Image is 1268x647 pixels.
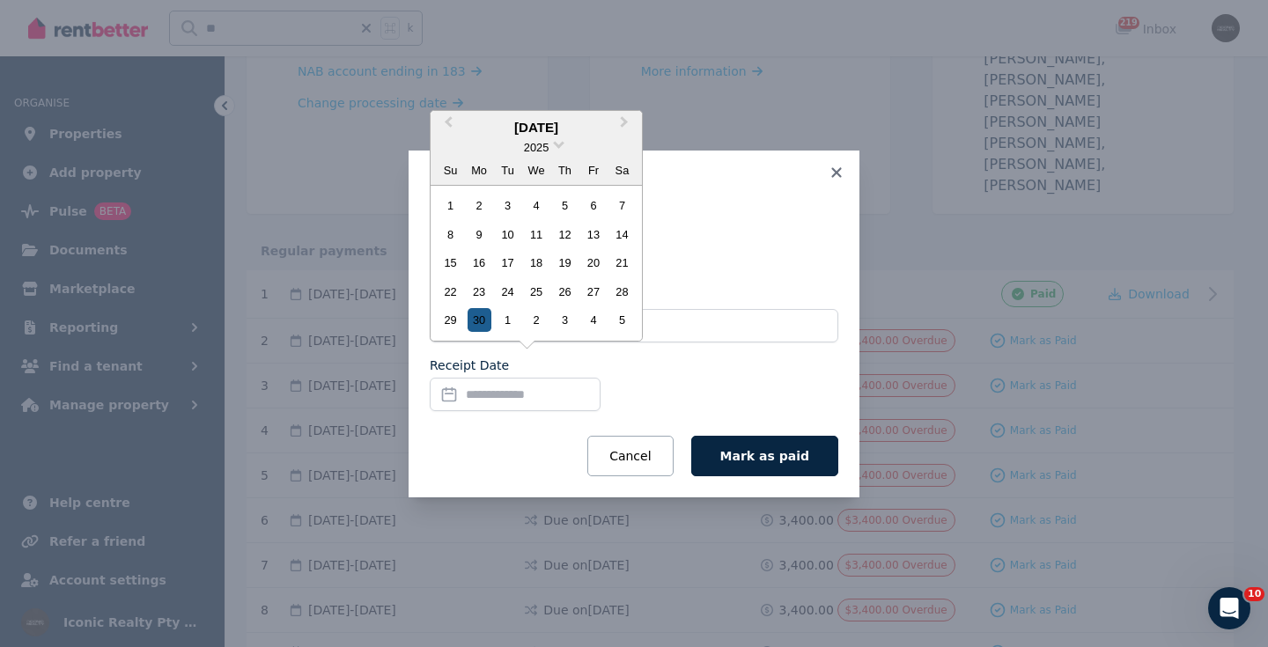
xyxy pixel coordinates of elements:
div: Mo [468,158,491,182]
div: Choose Monday, June 30th, 2025 [468,308,491,332]
button: Mark as paid [691,436,838,476]
div: Choose Friday, June 27th, 2025 [581,280,605,304]
div: Su [439,158,462,182]
div: Choose Wednesday, June 11th, 2025 [524,223,548,246]
div: Choose Friday, July 4th, 2025 [581,308,605,332]
div: Tu [496,158,520,182]
div: Fr [581,158,605,182]
div: Choose Thursday, June 26th, 2025 [553,280,577,304]
div: Choose Saturday, July 5th, 2025 [610,308,634,332]
div: Choose Thursday, June 12th, 2025 [553,223,577,246]
span: 10 [1244,587,1264,601]
span: 2025 [524,141,549,154]
div: Choose Thursday, July 3rd, 2025 [553,308,577,332]
div: Choose Sunday, June 22nd, 2025 [439,280,462,304]
span: Mark as paid [720,449,809,463]
div: Choose Sunday, June 1st, 2025 [439,194,462,217]
div: Choose Tuesday, July 1st, 2025 [496,308,520,332]
div: Choose Tuesday, June 17th, 2025 [496,251,520,275]
div: Th [553,158,577,182]
div: Choose Tuesday, June 3rd, 2025 [496,194,520,217]
div: Choose Tuesday, June 10th, 2025 [496,223,520,246]
div: Choose Wednesday, June 18th, 2025 [524,251,548,275]
div: We [524,158,548,182]
div: Choose Sunday, June 15th, 2025 [439,251,462,275]
div: Choose Thursday, June 5th, 2025 [553,194,577,217]
label: Receipt Date [430,357,509,374]
div: Choose Friday, June 13th, 2025 [581,223,605,246]
button: Next Month [612,113,640,141]
div: Choose Wednesday, July 2nd, 2025 [524,308,548,332]
button: Previous Month [432,113,461,141]
div: Choose Tuesday, June 24th, 2025 [496,280,520,304]
div: Choose Wednesday, June 25th, 2025 [524,280,548,304]
div: Choose Monday, June 2nd, 2025 [468,194,491,217]
div: Sa [610,158,634,182]
div: Choose Wednesday, June 4th, 2025 [524,194,548,217]
div: Choose Friday, June 20th, 2025 [581,251,605,275]
div: Choose Saturday, June 21st, 2025 [610,251,634,275]
button: Cancel [587,436,673,476]
div: Choose Monday, June 23rd, 2025 [468,280,491,304]
div: month 2025-06 [436,192,636,335]
iframe: Intercom live chat [1208,587,1250,629]
div: Choose Friday, June 6th, 2025 [581,194,605,217]
div: Choose Sunday, June 8th, 2025 [439,223,462,246]
div: Choose Monday, June 16th, 2025 [468,251,491,275]
div: Choose Monday, June 9th, 2025 [468,223,491,246]
div: Choose Sunday, June 29th, 2025 [439,308,462,332]
div: Choose Thursday, June 19th, 2025 [553,251,577,275]
div: Choose Saturday, June 14th, 2025 [610,223,634,246]
div: Choose Saturday, June 28th, 2025 [610,280,634,304]
div: [DATE] [431,118,642,138]
div: Choose Saturday, June 7th, 2025 [610,194,634,217]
